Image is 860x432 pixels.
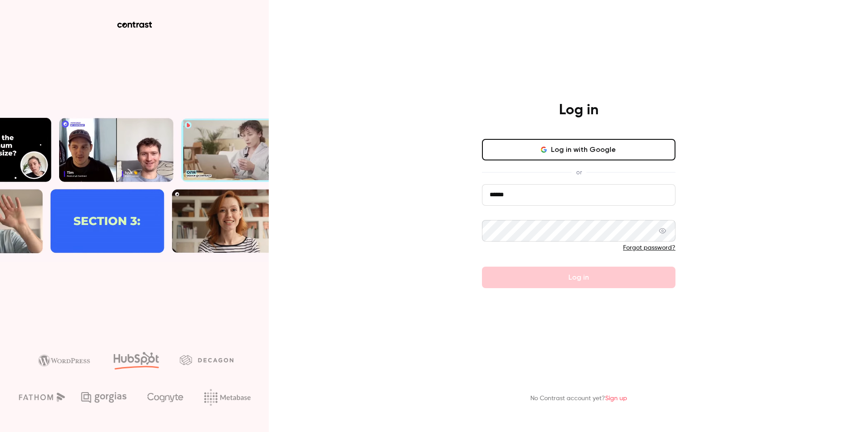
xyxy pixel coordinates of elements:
[482,139,675,160] button: Log in with Google
[559,101,598,119] h4: Log in
[572,168,586,177] span: or
[623,245,675,251] a: Forgot password?
[180,355,233,365] img: decagon
[530,394,627,403] p: No Contrast account yet?
[605,395,627,402] a: Sign up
